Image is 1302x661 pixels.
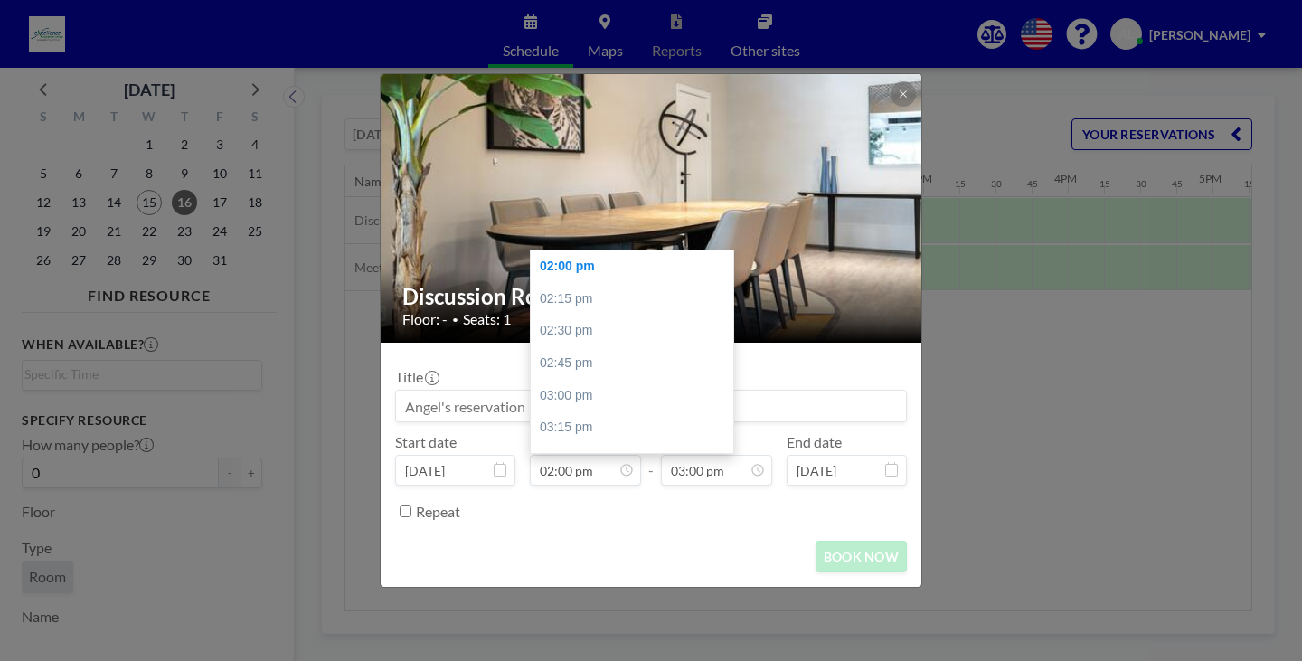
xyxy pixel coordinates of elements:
div: 02:15 pm [531,283,742,316]
div: 03:00 pm [531,380,742,412]
span: - [648,439,654,479]
div: 02:30 pm [531,315,742,347]
img: 537.jpg [381,28,923,390]
span: Seats: 1 [463,310,511,328]
div: 03:30 pm [531,444,742,477]
label: Repeat [416,503,460,521]
label: End date [787,433,842,451]
h2: Discussion Room [402,283,901,310]
div: 02:00 pm [531,250,742,283]
label: Title [395,368,438,386]
span: Floor: - [402,310,448,328]
input: Angel's reservation [396,391,906,421]
div: 03:15 pm [531,411,742,444]
div: 02:45 pm [531,347,742,380]
span: • [452,313,458,326]
label: Start date [395,433,457,451]
button: BOOK NOW [816,541,907,572]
